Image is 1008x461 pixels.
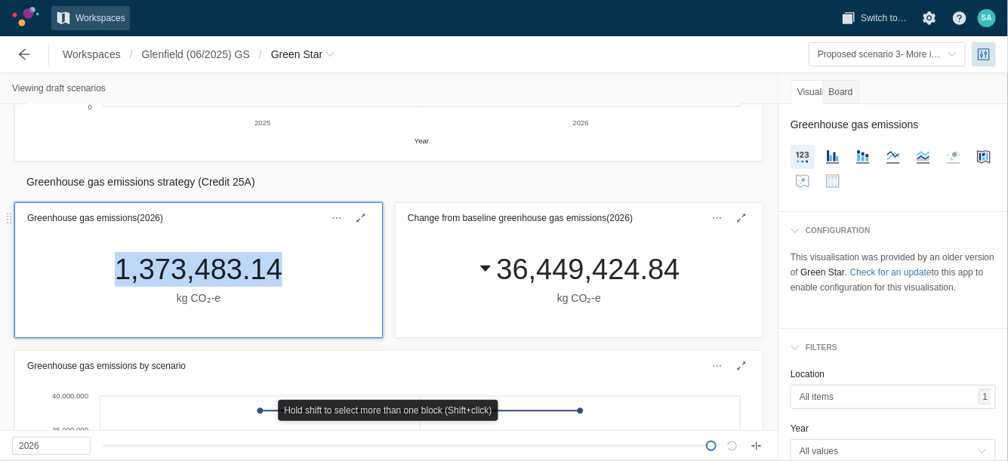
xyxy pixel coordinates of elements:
[850,267,932,278] a: Check for an update
[12,79,106,97] div: Viewing draft scenarios
[58,42,125,66] a: Workspaces
[791,369,825,380] label: Location
[279,400,498,421] div: Hold shift to select more than one block (Shift+click)
[27,358,186,373] h3: Greenhouse gas emissions by scenario
[791,267,984,293] span: to this app to enable configuration for this visualisation.
[800,444,978,459] span: All values
[809,42,966,66] button: toggle menu
[478,252,680,287] div: 36,449,424.84
[137,42,254,66] a: Glenfield (06/2025) GS
[800,341,837,355] div: Filters
[51,6,130,30] a: Workspaces
[58,42,339,66] nav: Breadcrumb
[785,335,1002,361] div: Filters
[27,211,163,226] h3: Greenhouse gas emissions (2026)
[978,9,996,27] div: SA
[254,42,267,66] span: /
[822,80,860,104] div: Board
[142,47,250,62] span: Glenfield (06/2025) GS
[26,174,751,190] h2: Greenhouse gas emissions strategy (Credit 25A)
[791,80,855,104] div: Visualisation
[267,42,339,66] button: Green Star
[861,11,907,26] span: Switch to…
[800,267,845,278] strong: Green Star
[791,116,996,133] h2: Greenhouse gas emissions
[15,203,382,233] div: Greenhouse gas emissions(2026)
[15,351,763,381] div: Greenhouse gas emissions by scenario
[800,389,979,404] span: All items
[785,218,1002,244] div: configuration
[791,252,994,278] span: This visualisation was provided by an older version of .
[115,290,282,306] div: kg CO₂‑e
[982,390,988,404] span: 1
[271,47,322,62] span: Green Star
[408,211,633,226] h3: Change from baseline greenhouse gas emissions (2026)
[396,203,763,233] div: Change from baseline greenhouse gas emissions(2026)
[478,290,680,306] div: kg CO₂‑e
[76,11,125,26] span: Workspaces
[791,421,809,436] legend: Year
[791,385,996,409] button: toggle menu
[115,252,282,287] div: 1,373,483.14
[800,224,871,238] div: configuration
[125,42,137,66] span: /
[63,47,121,62] span: Workspaces
[837,6,911,30] button: Switch to…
